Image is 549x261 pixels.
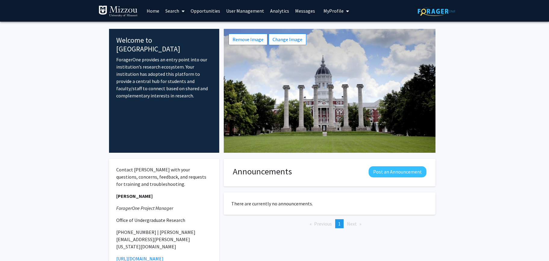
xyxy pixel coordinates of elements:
[229,34,267,45] button: Remove Image
[369,166,426,177] button: Post an Announcement
[224,219,435,228] ul: Pagination
[116,216,212,224] p: Office of Undergraduate Research
[292,0,318,21] a: Messages
[162,0,188,21] a: Search
[269,34,306,45] button: Change Image
[323,8,344,14] span: My Profile
[347,221,357,227] span: Next
[314,221,332,227] span: Previous
[188,0,223,21] a: Opportunities
[224,29,435,153] img: Cover Image
[233,166,292,177] h1: Announcements
[116,205,173,211] em: ForagerOne Project Manager
[116,193,153,199] strong: [PERSON_NAME]
[144,0,162,21] a: Home
[231,200,428,207] p: There are currently no announcements.
[116,36,212,54] h4: Welcome to [GEOGRAPHIC_DATA]
[267,0,292,21] a: Analytics
[116,229,212,250] p: [PHONE_NUMBER] | [PERSON_NAME][EMAIL_ADDRESS][PERSON_NAME][US_STATE][DOMAIN_NAME]
[338,221,341,227] span: 1
[5,234,26,256] iframe: Chat
[418,7,455,16] img: ForagerOne Logo
[98,5,138,17] img: University of Missouri Logo
[116,56,212,99] p: ForagerOne provides an entry point into our institution’s research ecosystem. Your institution ha...
[116,166,212,188] p: Contact [PERSON_NAME] with your questions, concerns, feedback, and requests for training and trou...
[223,0,267,21] a: User Management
